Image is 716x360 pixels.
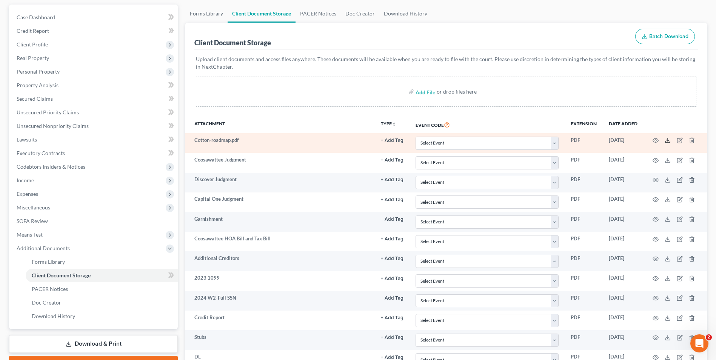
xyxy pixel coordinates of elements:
span: Lawsuits [17,136,37,143]
span: Additional Documents [17,245,70,251]
a: SOFA Review [11,214,178,228]
button: + Add Tag [381,256,403,261]
a: + Add Tag [381,274,403,282]
span: Income [17,177,34,183]
td: PDF [565,153,603,172]
td: [DATE] [603,330,644,350]
button: + Add Tag [381,217,403,222]
td: 2023 1099 [185,271,374,291]
button: + Add Tag [381,138,403,143]
a: + Add Tag [381,195,403,203]
span: Download History [32,313,75,319]
span: Real Property [17,55,49,61]
span: Client Profile [17,41,48,48]
div: or drop files here [437,88,477,95]
th: Extension [565,116,603,133]
a: + Add Tag [381,215,403,223]
a: Executory Contracts [11,146,178,160]
span: 2 [706,334,712,340]
button: + Add Tag [381,315,403,320]
a: PACER Notices [296,5,341,23]
span: Miscellaneous [17,204,50,211]
td: Garnishment [185,212,374,232]
button: Batch Download [635,29,695,45]
span: Codebtors Insiders & Notices [17,163,85,170]
span: Unsecured Nonpriority Claims [17,123,89,129]
a: Credit Report [11,24,178,38]
a: + Add Tag [381,176,403,183]
span: Secured Claims [17,95,53,102]
td: [DATE] [603,291,644,311]
a: + Add Tag [381,137,403,144]
span: Forms Library [32,258,65,265]
i: unfold_more [392,122,396,126]
td: PDF [565,251,603,271]
a: Unsecured Priority Claims [11,106,178,119]
a: Client Document Storage [26,269,178,282]
td: Discover Judgment [185,173,374,192]
span: Client Document Storage [32,272,91,278]
td: PDF [565,330,603,350]
td: PDF [565,192,603,212]
p: Upload client documents and access files anywhere. These documents will be available when you are... [196,55,696,71]
a: + Add Tag [381,156,403,163]
td: [DATE] [603,232,644,251]
a: PACER Notices [26,282,178,296]
a: Secured Claims [11,92,178,106]
button: + Add Tag [381,197,403,202]
button: + Add Tag [381,355,403,360]
td: [DATE] [603,251,644,271]
a: + Add Tag [381,235,403,242]
td: Stubs [185,330,374,350]
td: Coosawattee HOA Bill and Tax Bill [185,232,374,251]
td: [DATE] [603,271,644,291]
td: PDF [565,271,603,291]
td: Capital One Judgment [185,192,374,212]
a: Download & Print [9,335,178,353]
a: Doc Creator [26,296,178,309]
td: PDF [565,232,603,251]
td: Credit Report [185,311,374,330]
a: Doc Creator [341,5,379,23]
span: Personal Property [17,68,60,75]
button: TYPEunfold_more [381,122,396,126]
span: SOFA Review [17,218,48,224]
td: PDF [565,311,603,330]
a: Property Analysis [11,78,178,92]
span: Property Analysis [17,82,59,88]
td: 2024 W2-Full SSN [185,291,374,311]
span: Means Test [17,231,43,238]
button: + Add Tag [381,296,403,301]
a: Client Document Storage [228,5,296,23]
td: PDF [565,173,603,192]
td: [DATE] [603,173,644,192]
th: Event Code [410,116,565,133]
span: Expenses [17,191,38,197]
a: + Add Tag [381,314,403,321]
a: Lawsuits [11,133,178,146]
span: PACER Notices [32,286,68,292]
span: Executory Contracts [17,150,65,156]
a: Unsecured Nonpriority Claims [11,119,178,133]
td: [DATE] [603,133,644,153]
td: [DATE] [603,212,644,232]
td: [DATE] [603,311,644,330]
iframe: Intercom live chat [690,334,708,352]
th: Attachment [185,116,374,133]
button: + Add Tag [381,276,403,281]
th: Date added [603,116,644,133]
button: + Add Tag [381,158,403,163]
a: Forms Library [26,255,178,269]
div: Client Document Storage [194,38,271,47]
a: Forms Library [185,5,228,23]
td: [DATE] [603,192,644,212]
a: Download History [379,5,432,23]
span: Batch Download [649,33,688,40]
span: Doc Creator [32,299,61,306]
a: Case Dashboard [11,11,178,24]
td: Coosawattee Judgment [185,153,374,172]
td: PDF [565,212,603,232]
td: [DATE] [603,153,644,172]
button: + Add Tag [381,335,403,340]
a: + Add Tag [381,334,403,341]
